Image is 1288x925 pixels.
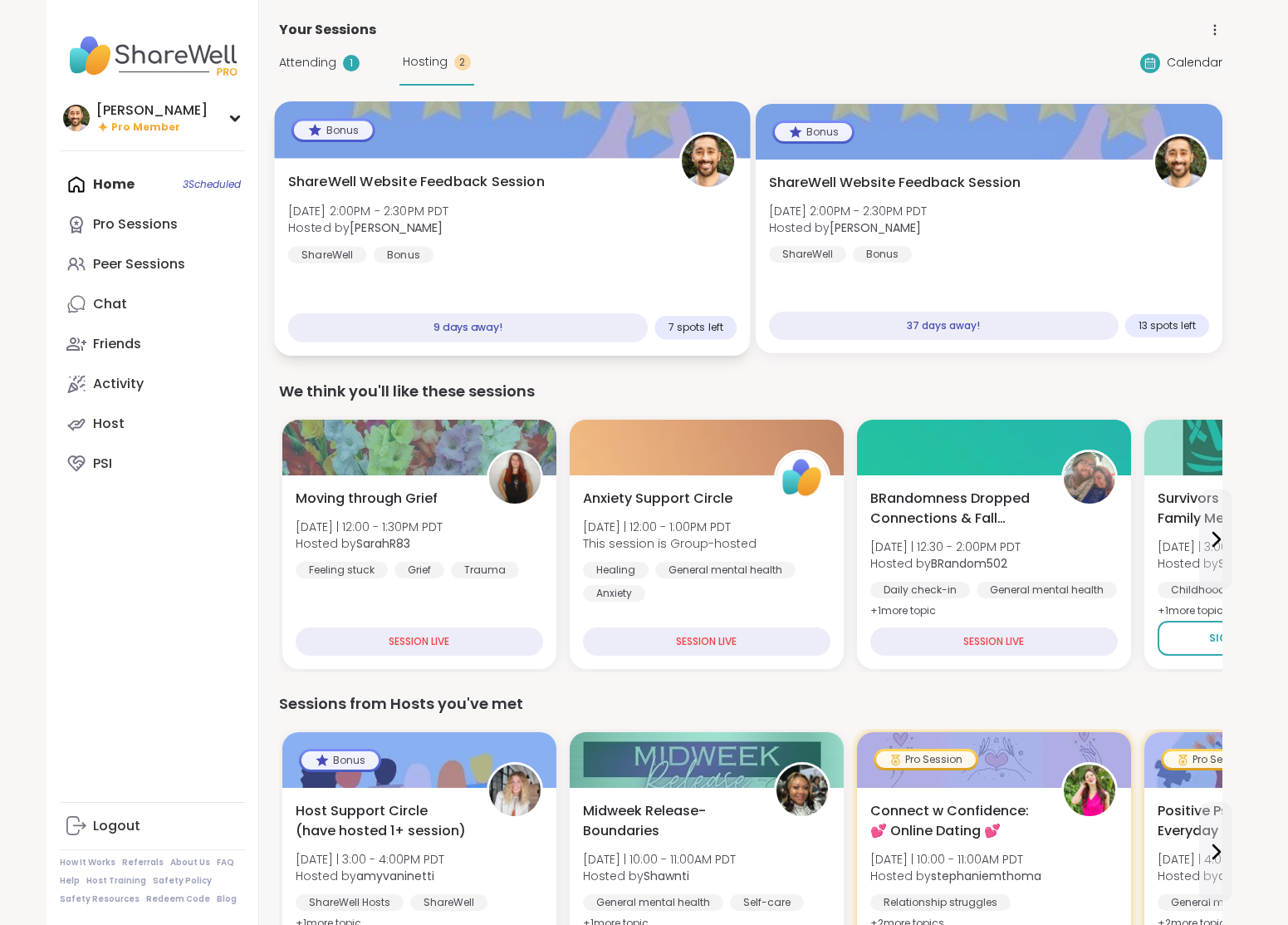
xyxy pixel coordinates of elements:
[454,54,471,71] div: 2
[93,415,125,433] div: Host
[343,55,360,71] div: 1
[287,313,647,342] div: 9 days away!
[217,893,237,905] a: Blog
[870,582,970,598] div: Daily check-in
[279,692,1222,716] div: Sessions from Hosts you've met
[1139,319,1196,332] span: 13 spots left
[1167,54,1222,71] span: Calendar
[356,535,410,552] b: SarahR83
[769,219,927,236] span: Hosted by
[279,380,1222,403] div: We think you'll like these sessions
[93,215,178,234] div: Pro Sessions
[870,489,1043,529] span: BRandomness Dropped Connections & Fall Emojis
[296,868,444,884] span: Hosted by
[296,519,443,535] span: [DATE] | 12:00 - 1:30PM PDT
[287,172,544,192] span: ShareWell Website Feedback Session
[60,284,245,324] a: Chat
[296,801,468,841] span: Host Support Circle (have hosted 1+ session)
[350,219,443,236] b: [PERSON_NAME]
[60,27,245,85] img: ShareWell Nav Logo
[153,875,212,887] a: Safety Policy
[870,894,1011,911] div: Relationship struggles
[769,203,927,219] span: [DATE] 2:00PM - 2:30PM PDT
[293,121,372,139] div: Bonus
[146,893,210,905] a: Redeem Code
[279,20,376,40] span: Your Sessions
[111,121,180,135] span: Pro Member
[583,868,736,884] span: Hosted by
[60,893,140,905] a: Safety Resources
[853,246,912,263] div: Bonus
[870,868,1041,884] span: Hosted by
[583,562,649,578] div: Healing
[60,204,245,244] a: Pro Sessions
[93,295,127,313] div: Chat
[394,562,444,578] div: Grief
[296,489,438,509] span: Moving through Grief
[870,627,1118,656] div: SESSION LIVE
[776,452,828,504] img: ShareWell
[287,202,448,219] span: [DATE] 2:00PM - 2:30PM PDT
[1158,582,1281,598] div: Childhood trauma
[60,875,80,887] a: Help
[403,53,448,71] span: Hosting
[296,894,404,911] div: ShareWell Hosts
[583,519,757,535] span: [DATE] | 12:00 - 1:00PM PDT
[122,857,164,868] a: Referrals
[583,535,757,552] span: This session is Group-hosted
[682,135,734,187] img: brett
[1209,631,1252,646] span: Sign Up
[583,489,732,509] span: Anxiety Support Circle
[296,627,543,656] div: SESSION LIVE
[870,851,1041,868] span: [DATE] | 10:00 - 11:00AM PDT
[1155,136,1207,188] img: brett
[1064,765,1115,816] img: stephaniemthoma
[931,555,1007,572] b: BRandom502
[830,219,921,236] b: [PERSON_NAME]
[296,535,443,552] span: Hosted by
[931,868,1041,884] b: stephaniemthoma
[655,562,796,578] div: General mental health
[93,335,141,353] div: Friends
[583,894,723,911] div: General mental health
[730,894,804,911] div: Self-care
[93,255,185,273] div: Peer Sessions
[870,801,1043,841] span: Connect w Confidence: 💕 Online Dating 💕
[170,857,210,868] a: About Us
[1064,452,1115,504] img: BRandom502
[870,539,1021,555] span: [DATE] | 12:30 - 2:00PM PDT
[96,101,208,120] div: [PERSON_NAME]
[776,765,828,816] img: Shawnti
[93,375,144,393] div: Activity
[583,851,736,868] span: [DATE] | 10:00 - 11:00AM PDT
[217,857,234,868] a: FAQ
[373,246,433,263] div: Bonus
[644,868,689,884] b: Shawnti
[296,851,444,868] span: [DATE] | 3:00 - 4:00PM PDT
[769,246,846,263] div: ShareWell
[86,875,146,887] a: Host Training
[60,806,245,846] a: Logout
[287,246,366,263] div: ShareWell
[1163,751,1263,768] div: Pro Session
[410,894,487,911] div: ShareWell
[60,857,115,868] a: How It Works
[876,751,976,768] div: Pro Session
[60,444,245,484] a: PSI
[279,54,336,71] span: Attending
[356,868,434,884] b: amyvaninetti
[60,364,245,404] a: Activity
[301,751,379,770] div: Bonus
[668,321,722,334] span: 7 spots left
[489,765,541,816] img: amyvaninetti
[451,562,519,578] div: Trauma
[60,324,245,364] a: Friends
[93,817,140,835] div: Logout
[93,455,112,473] div: PSI
[583,627,830,656] div: SESSION LIVE
[287,219,448,236] span: Hosted by
[583,801,756,841] span: Midweek Release-Boundaries
[977,582,1117,598] div: General mental health
[63,105,90,131] img: brett
[296,562,388,578] div: Feeling stuck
